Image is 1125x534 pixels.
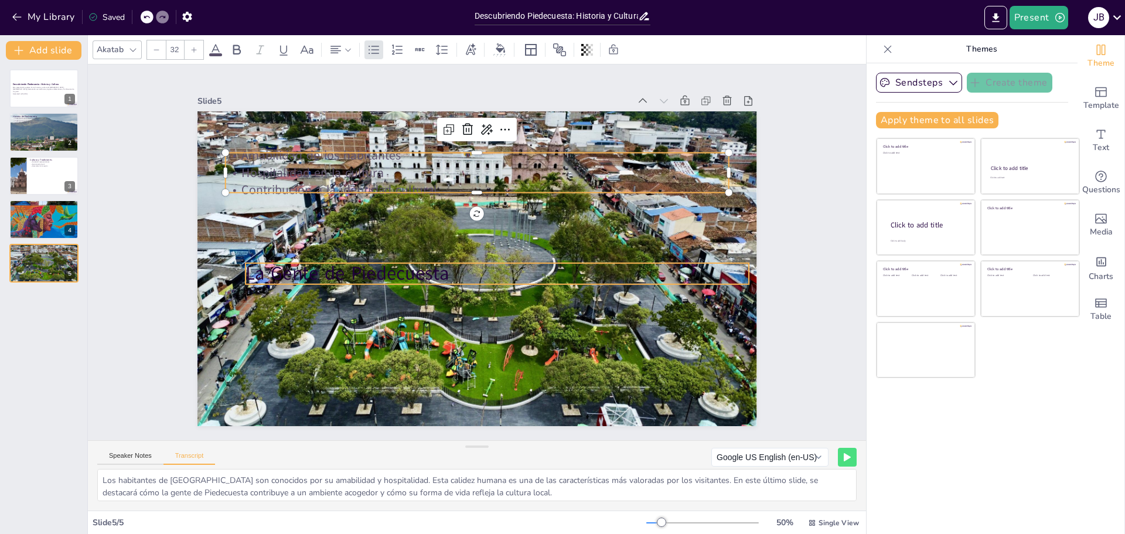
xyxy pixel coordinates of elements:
[1093,141,1109,154] span: Text
[1083,99,1119,112] span: Template
[1078,246,1124,288] div: Add charts and graphs
[475,8,638,25] input: Insert title
[13,119,75,121] p: Piedecuesta como centro comercial
[987,267,1071,271] div: Click to add title
[64,181,75,192] div: 3
[97,452,163,465] button: Speaker Notes
[891,240,964,243] div: Click to add body
[6,41,81,60] button: Add slide
[967,73,1052,93] button: Create theme
[97,469,857,501] textarea: Los habitantes de [GEOGRAPHIC_DATA] son conocidos por su amabilidad y hospitalidad. Esta calidez ...
[13,248,75,250] p: Amabilidad de los habitantes
[243,212,741,343] p: La Gente de Piedecuesta
[1082,183,1120,196] span: Questions
[64,94,75,104] div: 1
[1033,274,1070,277] div: Click to add text
[9,113,79,151] div: 2
[912,274,938,277] div: Click to add text
[1078,77,1124,120] div: Add ready made slides
[242,131,738,253] p: Contribución a la identidad cultural
[30,165,75,168] p: Artesanías de la región
[990,176,1068,179] div: Click to add text
[64,268,75,279] div: 5
[1078,162,1124,204] div: Get real-time input from your audience
[9,8,80,26] button: My Library
[13,205,75,207] p: [DEMOGRAPHIC_DATA][GEOGRAPHIC_DATA][PERSON_NAME]
[1090,310,1112,323] span: Table
[1090,226,1113,239] span: Media
[521,40,540,59] div: Layout
[1087,57,1114,70] span: Theme
[88,12,125,23] div: Saved
[819,518,859,528] span: Single View
[94,42,126,57] div: Akatab
[13,117,75,120] p: Piedecuesta fue fundada en 1775
[13,121,75,124] p: Evolución cultural de Piedecuesta
[13,202,75,205] p: Lugares Emblemáticos
[1089,270,1113,283] span: Charts
[987,205,1071,210] div: Click to add title
[987,274,1024,277] div: Click to add text
[1088,7,1109,28] div: j b
[876,73,962,93] button: Sendsteps
[9,69,79,108] div: 1
[15,262,77,266] p: La Gente de Piedecuesta
[13,93,75,95] p: Generated with [URL]
[30,163,75,165] p: Gastronomía local
[246,114,742,236] p: Hospitalidad en la cultura
[940,274,967,277] div: Click to add text
[1078,120,1124,162] div: Add text boxes
[1088,6,1109,29] button: j b
[1078,204,1124,246] div: Add images, graphics, shapes or video
[838,448,857,467] button: Play
[1078,35,1124,77] div: Change the overall theme
[13,250,75,253] p: Hospitalidad en la cultura
[13,252,75,254] p: Contribución a la identidad cultural
[13,86,75,93] p: Esta presentación explora la rica historia y cultura de [GEOGRAPHIC_DATA], [GEOGRAPHIC_DATA], des...
[876,112,998,128] button: Apply theme to all slides
[883,267,967,271] div: Click to add title
[897,35,1066,63] p: Themes
[64,225,75,236] div: 4
[249,97,745,219] p: Amabilidad de los habitantes
[883,144,967,149] div: Click to add title
[492,43,509,56] div: Background color
[891,220,966,230] div: Click to add title
[1010,6,1068,29] button: Present
[93,517,646,528] div: Slide 5 / 5
[163,452,216,465] button: Transcript
[883,152,967,155] div: Click to add text
[711,448,829,467] button: Google US English (en-US)
[462,40,479,59] div: Text effects
[991,165,1069,172] div: Click to add title
[30,161,75,163] p: Festivales representativos
[13,206,75,209] p: Parque Principal
[234,40,659,142] div: Slide 5
[13,114,75,118] p: Historia de Piedecuesta
[64,138,75,148] div: 2
[9,157,79,195] div: 3
[771,517,799,528] div: 50 %
[553,43,567,57] span: Position
[1078,288,1124,331] div: Add a table
[883,274,909,277] div: Click to add text
[30,158,75,162] p: Cultura y Tradiciones
[13,83,59,86] strong: Descubriendo Piedecuesta: Historia y Cultura
[984,6,1007,29] button: Export to PowerPoint
[13,209,75,211] p: Importancia de los lugares históricos
[9,200,79,239] div: 4
[9,244,79,283] div: 5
